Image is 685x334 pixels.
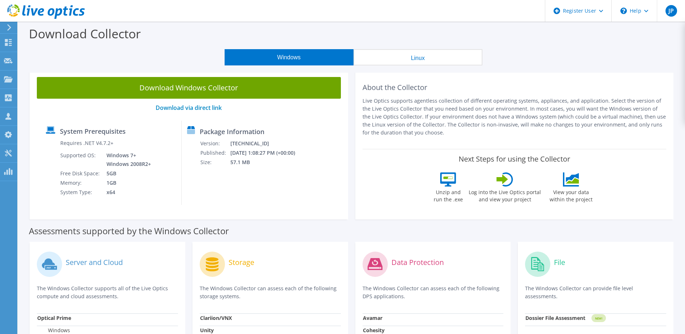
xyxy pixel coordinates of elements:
[225,49,354,65] button: Windows
[363,284,504,300] p: The Windows Collector can assess each of the following DPS applications.
[620,8,627,14] svg: \n
[363,83,667,92] h2: About the Collector
[200,327,214,334] strong: Unity
[200,139,230,148] td: Version:
[595,316,602,320] tspan: NEW!
[60,128,126,135] label: System Prerequisites
[29,25,141,42] label: Download Collector
[29,227,229,235] label: Assessments supported by the Windows Collector
[468,187,541,203] label: Log into the Live Optics portal and view your project
[230,139,305,148] td: [TECHNICAL_ID]
[101,169,152,178] td: 5GB
[666,5,677,17] span: JP
[101,178,152,188] td: 1GB
[60,169,101,178] td: Free Disk Space:
[525,314,585,321] strong: Dossier File Assessment
[363,327,385,334] strong: Cohesity
[60,188,101,197] td: System Type:
[363,97,667,137] p: Live Optics supports agentless collection of different operating systems, appliances, and applica...
[432,187,465,203] label: Unzip and run the .exe
[354,49,482,65] button: Linux
[391,259,444,266] label: Data Protection
[200,314,232,321] strong: Clariion/VNX
[229,259,254,266] label: Storage
[230,158,305,167] td: 57.1 MB
[37,314,71,321] strong: Optical Prime
[37,327,70,334] label: Windows
[200,158,230,167] td: Size:
[554,259,565,266] label: File
[525,284,666,300] p: The Windows Collector can provide file level assessments.
[200,148,230,158] td: Published:
[101,188,152,197] td: x64
[60,178,101,188] td: Memory:
[459,155,570,163] label: Next Steps for using the Collector
[37,284,178,300] p: The Windows Collector supports all of the Live Optics compute and cloud assessments.
[60,151,101,169] td: Supported OS:
[60,140,113,147] label: Requires .NET V4.7.2+
[230,148,305,158] td: [DATE] 1:08:27 PM (+00:00)
[545,187,597,203] label: View your data within the project
[200,284,341,300] p: The Windows Collector can assess each of the following storage systems.
[37,77,341,99] a: Download Windows Collector
[101,151,152,169] td: Windows 7+ Windows 2008R2+
[66,259,123,266] label: Server and Cloud
[156,104,222,112] a: Download via direct link
[200,128,264,135] label: Package Information
[363,314,382,321] strong: Avamar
